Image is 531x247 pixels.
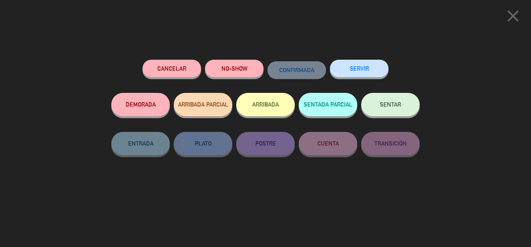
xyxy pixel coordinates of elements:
button: POSTRE [236,132,295,155]
button: SENTAR [361,93,420,116]
span: ARRIBADA PARCIAL [178,101,228,108]
button: Cancelar [143,60,201,77]
button: DEMORADA [111,93,170,116]
i: close [503,6,523,26]
button: CONFIRMADA [267,61,326,79]
button: ENTRADA [111,132,170,155]
button: CUENTA [299,132,357,155]
span: SENTAR [380,101,401,108]
button: SERVIR [330,60,388,77]
button: ARRIBADA PARCIAL [174,93,232,116]
button: NO-SHOW [205,60,264,77]
button: ARRIBADA [236,93,295,116]
button: PLATO [174,132,232,155]
button: SENTADA PARCIAL [299,93,357,116]
button: close [501,6,525,29]
span: CONFIRMADA [279,67,314,73]
button: TRANSICIÓN [361,132,420,155]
